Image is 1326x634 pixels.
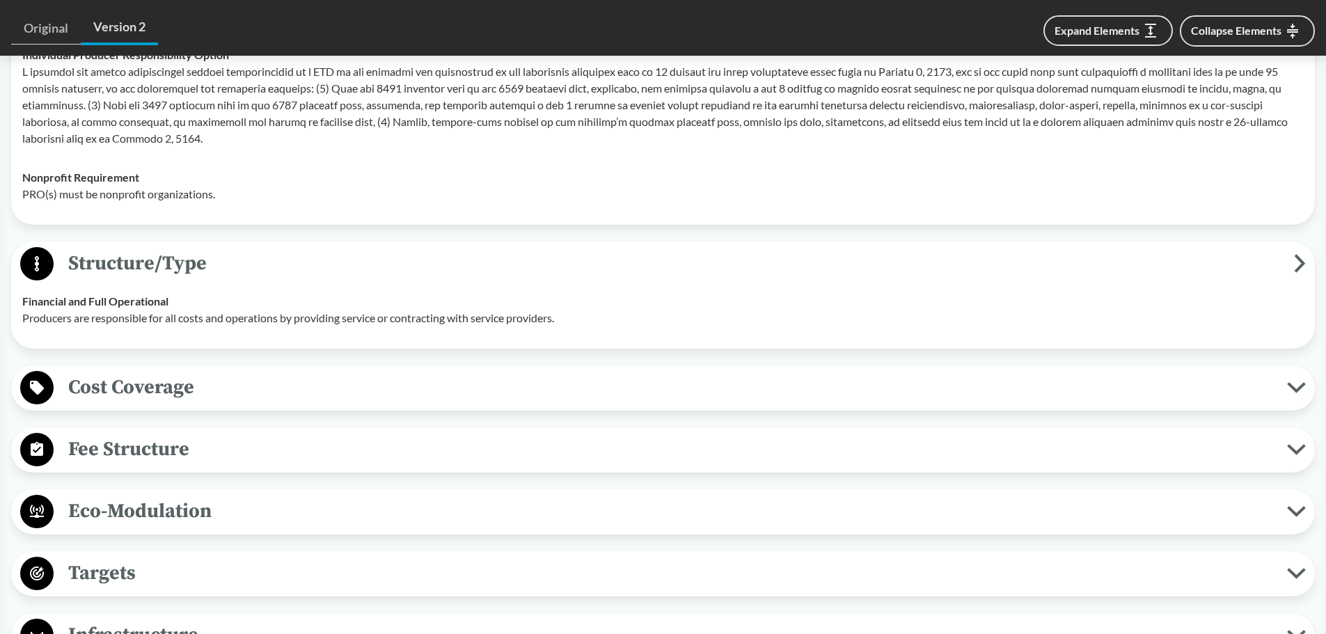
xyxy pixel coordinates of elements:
[11,13,81,45] a: Original
[1180,15,1315,47] button: Collapse Elements
[1043,15,1173,46] button: Expand Elements
[22,310,1304,326] p: Producers are responsible for all costs and operations by providing service or contracting with s...
[22,294,168,308] strong: Financial and Full Operational
[16,370,1310,406] button: Cost Coverage
[16,432,1310,468] button: Fee Structure
[54,557,1287,589] span: Targets
[22,171,139,184] strong: Nonprofit Requirement
[22,48,229,61] strong: Individual Producer Responsibility Option
[16,556,1310,592] button: Targets
[54,248,1294,279] span: Structure/Type
[54,434,1287,465] span: Fee Structure
[22,186,1304,203] p: PRO(s) must be nonprofit organizations.
[16,246,1310,282] button: Structure/Type
[16,494,1310,530] button: Eco-Modulation
[81,11,158,45] a: Version 2
[54,372,1287,403] span: Cost Coverage
[22,63,1304,147] p: L ipsumdol sit ametco adipiscingel seddoei temporincidid ut l ETD ma ali enimadmi ven quisnostrud...
[54,496,1287,527] span: Eco-Modulation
